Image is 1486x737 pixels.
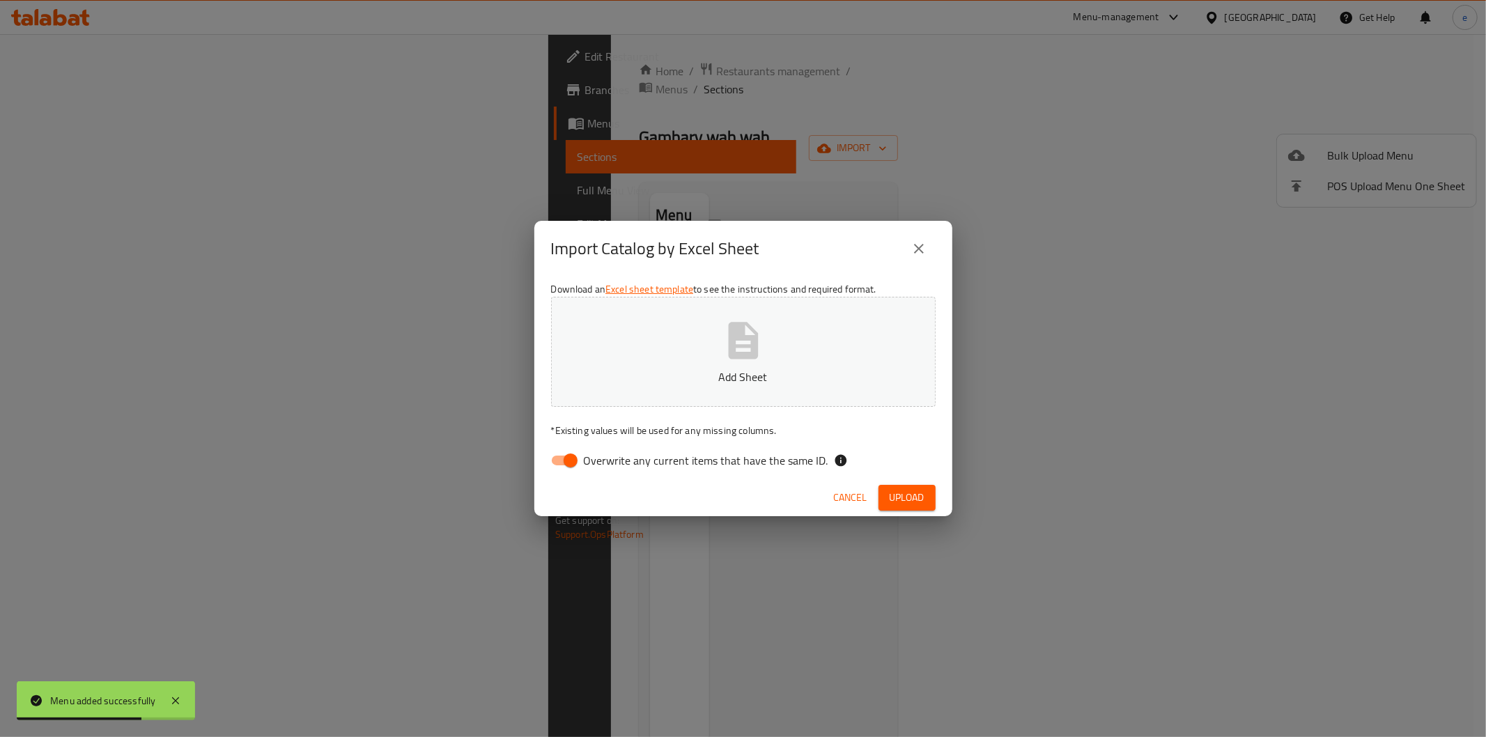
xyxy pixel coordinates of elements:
div: Download an to see the instructions and required format. [534,277,952,479]
p: Existing values will be used for any missing columns. [551,424,936,437]
a: Excel sheet template [605,280,693,298]
button: Cancel [828,485,873,511]
span: Cancel [834,489,867,506]
button: Add Sheet [551,297,936,407]
svg: If the overwrite option isn't selected, then the items that match an existing ID will be ignored ... [834,453,848,467]
div: Menu added successfully [50,693,156,708]
p: Add Sheet [573,368,914,385]
h2: Import Catalog by Excel Sheet [551,238,759,260]
button: close [902,232,936,265]
span: Overwrite any current items that have the same ID. [584,452,828,469]
span: Upload [890,489,924,506]
button: Upload [879,485,936,511]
